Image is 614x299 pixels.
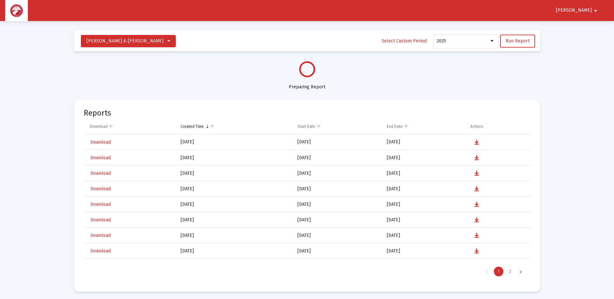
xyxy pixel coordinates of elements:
td: [DATE] [293,166,382,181]
td: [DATE] [293,228,382,243]
div: [DATE] [181,155,288,161]
button: [PERSON_NAME] [548,4,607,17]
span: Download [90,202,111,207]
button: Run Report [500,35,535,48]
div: Next Page [515,267,526,276]
span: [PERSON_NAME] & [PERSON_NAME] [86,38,163,44]
td: [DATE] [382,212,466,228]
td: [DATE] [293,181,382,197]
td: [DATE] [293,243,382,259]
span: Download [90,186,111,192]
div: [DATE] [181,217,288,223]
div: Previous Page [482,267,492,276]
div: Page 1 [494,267,503,276]
div: [DATE] [181,186,288,192]
td: [DATE] [293,150,382,166]
div: Preparing Report [74,77,540,90]
td: [DATE] [382,228,466,243]
td: Column Start Date [293,119,382,134]
div: Download [90,124,107,129]
td: [DATE] [293,259,382,274]
mat-card-title: Reports [84,110,111,116]
td: Column Download [84,119,176,134]
td: [DATE] [293,212,382,228]
span: Download [90,233,111,238]
div: Page 2 [505,267,515,276]
td: [DATE] [382,197,466,212]
td: [DATE] [293,135,382,150]
td: [DATE] [293,197,382,212]
span: Show filter options for column 'End Date' [404,124,408,129]
span: Download [90,155,111,161]
td: [DATE] [382,150,466,166]
span: [PERSON_NAME] [556,8,592,13]
div: [DATE] [181,201,288,208]
span: Download [90,217,111,223]
td: Column End Date [382,119,466,134]
button: [PERSON_NAME] & [PERSON_NAME] [81,35,176,47]
td: Column Created Time [176,119,293,134]
span: Show filter options for column 'Download' [108,124,113,129]
div: Created Time [181,124,204,129]
div: Page Navigation [84,262,530,281]
div: [DATE] [181,248,288,254]
span: Show filter options for column 'Start Date' [316,124,321,129]
span: Select Custom Period [382,38,427,44]
td: [DATE] [382,259,466,274]
mat-icon: arrow_drop_down [592,4,599,17]
td: [DATE] [382,135,466,150]
span: 2025 [437,38,446,44]
td: [DATE] [382,243,466,259]
img: Dashboard [10,4,23,17]
span: Download [90,171,111,176]
span: Show filter options for column 'Created Time' [210,124,215,129]
div: [DATE] [181,139,288,145]
td: [DATE] [382,181,466,197]
span: Download [90,248,111,254]
span: Download [90,139,111,145]
td: [DATE] [382,166,466,181]
div: End Date [387,124,403,129]
div: [DATE] [181,232,288,239]
td: Column Actions [466,119,530,134]
div: Start Date [297,124,315,129]
span: Run Report [506,38,530,44]
div: Actions [470,124,483,129]
div: Data grid [84,119,530,281]
div: [DATE] [181,170,288,177]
